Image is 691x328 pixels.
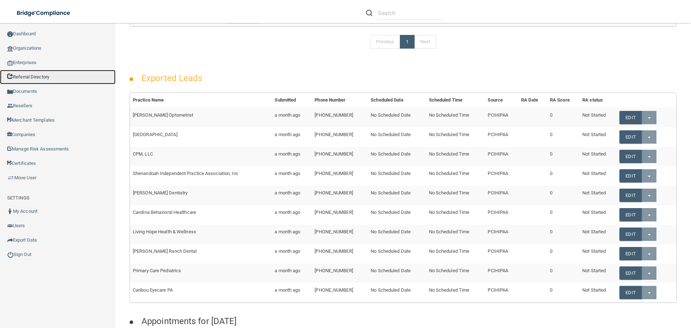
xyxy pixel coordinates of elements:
[547,127,579,147] td: 0
[426,166,485,186] td: No Scheduled Time
[312,225,368,244] td: [PHONE_NUMBER]
[426,244,485,264] td: No Scheduled Time
[518,93,547,108] th: RA Date
[368,225,426,244] td: No Scheduled Date
[547,264,579,283] td: 0
[579,283,617,302] td: Not Started
[485,283,518,302] td: PCIHIPAA
[619,111,641,124] a: Edit
[579,166,617,186] td: Not Started
[579,127,617,147] td: Not Started
[619,208,641,221] a: Edit
[272,93,312,108] th: Submitted
[485,244,518,264] td: PCIHIPAA
[272,127,312,147] td: a month ago
[368,244,426,264] td: No Scheduled Date
[130,283,272,302] td: Caribou Eyecare PA
[426,127,485,147] td: No Scheduled Time
[547,186,579,205] td: 0
[547,147,579,166] td: 0
[134,68,209,88] h2: Exported Leads
[368,93,426,108] th: Scheduled Date
[272,264,312,283] td: a month ago
[619,130,641,144] a: Edit
[426,264,485,283] td: No Scheduled Time
[312,147,368,166] td: [PHONE_NUMBER]
[368,108,426,127] td: No Scheduled Date
[130,166,272,186] td: Shenandoah Independent Practice Association, Inc
[414,35,436,49] a: Next
[619,286,641,299] a: Edit
[579,186,617,205] td: Not Started
[485,93,518,108] th: Source
[130,244,272,264] td: [PERSON_NAME] Ranch Dental
[619,189,641,202] a: Edit
[400,35,415,49] a: 1
[7,194,30,202] label: SETTINGS
[426,283,485,302] td: No Scheduled Time
[378,6,444,20] input: Search
[485,264,518,283] td: PCIHIPAA
[547,93,579,108] th: RA Score
[312,264,368,283] td: [PHONE_NUMBER]
[547,225,579,244] td: 0
[547,166,579,186] td: 0
[272,205,312,225] td: a month ago
[368,127,426,147] td: No Scheduled Date
[130,225,272,244] td: Living Hope Health & Wellness
[547,244,579,264] td: 0
[7,223,13,229] img: icon-users.e205127d.png
[272,225,312,244] td: a month ago
[619,247,641,260] a: Edit
[579,264,617,283] td: Not Started
[11,6,77,21] img: bridge_compliance_login_screen.278c3ca4.svg
[485,127,518,147] td: PCIHIPAA
[485,225,518,244] td: PCIHIPAA
[130,147,272,166] td: CPM, LLC
[312,127,368,147] td: [PHONE_NUMBER]
[312,108,368,127] td: [PHONE_NUMBER]
[368,283,426,302] td: No Scheduled Date
[579,147,617,166] td: Not Started
[272,244,312,264] td: a month ago
[272,108,312,127] td: a month ago
[312,283,368,302] td: [PHONE_NUMBER]
[130,264,272,283] td: Primary Care Pediatrics
[485,205,518,225] td: PCIHIPAA
[579,244,617,264] td: Not Started
[547,283,579,302] td: 0
[485,147,518,166] td: PCIHIPAA
[426,186,485,205] td: No Scheduled Time
[368,166,426,186] td: No Scheduled Date
[368,147,426,166] td: No Scheduled Date
[130,93,272,108] th: Practice Name
[366,10,372,16] img: ic-search.3b580494.png
[272,147,312,166] td: a month ago
[7,46,13,51] img: organization-icon.f8decf85.png
[368,186,426,205] td: No Scheduled Date
[130,127,272,147] td: [GEOGRAPHIC_DATA]
[7,60,13,66] img: enterprise.0d942306.png
[7,251,14,258] img: ic_power_dark.7ecde6b1.png
[130,205,272,225] td: Carolina Behavioral Healthcare
[7,31,13,37] img: ic_dashboard_dark.d01f4a41.png
[312,244,368,264] td: [PHONE_NUMBER]
[7,237,13,243] img: icon-export.b9366987.png
[619,150,641,163] a: Edit
[547,205,579,225] td: 0
[312,166,368,186] td: [PHONE_NUMBER]
[619,228,641,241] a: Edit
[547,108,579,127] td: 0
[619,266,641,280] a: Edit
[272,283,312,302] td: a month ago
[426,205,485,225] td: No Scheduled Time
[368,205,426,225] td: No Scheduled Date
[579,108,617,127] td: Not Started
[7,89,13,95] img: icon-documents.8dae5593.png
[312,205,368,225] td: [PHONE_NUMBER]
[272,166,312,186] td: a month ago
[7,174,14,181] img: briefcase.64adab9b.png
[579,205,617,225] td: Not Started
[485,108,518,127] td: PCIHIPAA
[426,108,485,127] td: No Scheduled Time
